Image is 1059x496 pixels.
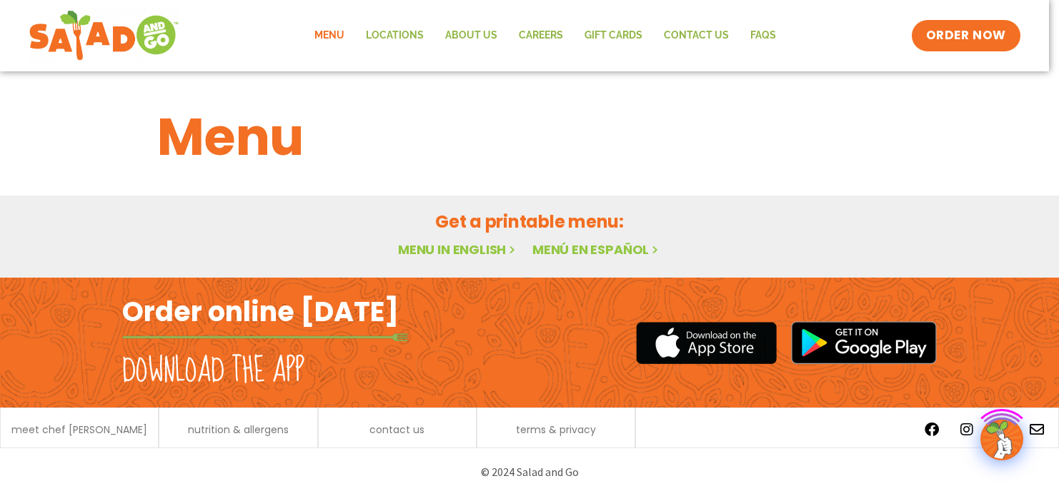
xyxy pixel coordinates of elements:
a: Menu [304,19,355,52]
a: FAQs [740,19,787,52]
a: contact us [369,425,424,435]
a: Menú en español [532,241,661,258]
img: fork [122,333,408,341]
a: ORDER NOW [912,20,1020,51]
h1: Menu [157,98,902,176]
img: appstore [636,320,777,366]
img: google_play [791,321,937,364]
h2: Order online [DATE] [122,294,399,329]
a: Locations [355,19,434,52]
a: About Us [434,19,508,52]
nav: Menu [304,19,787,52]
a: nutrition & allergens [188,425,289,435]
p: © 2024 Salad and Go [129,462,930,482]
a: terms & privacy [516,425,596,435]
img: new-SAG-logo-768×292 [29,7,179,64]
a: meet chef [PERSON_NAME] [11,425,147,435]
a: Menu in English [398,241,518,258]
a: GIFT CARDS [574,19,653,52]
a: Careers [508,19,574,52]
h2: Get a printable menu: [157,209,902,234]
h2: Download the app [122,351,304,391]
span: ORDER NOW [926,27,1006,44]
a: Contact Us [653,19,740,52]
